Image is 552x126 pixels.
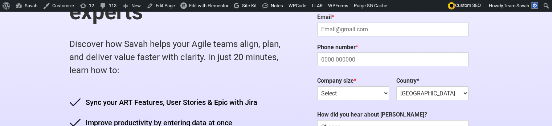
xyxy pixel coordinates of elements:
[317,52,469,66] input: 0000 000000
[317,44,469,51] label: Phone number
[84,97,257,108] span: Sync your ART Features, User Stories & Epic with Jira
[317,111,469,119] label: How did you hear about [PERSON_NAME]?
[516,91,552,126] iframe: Chat Widget
[317,77,389,85] label: Company size
[69,38,288,77] p: Discover how Savah helps your Agile teams align, plan, and deliver value faster with clarity. In ...
[317,23,469,36] input: Email@gmail.com
[242,3,257,8] span: Site Kit
[504,3,529,8] span: Team Savah
[317,13,469,21] label: Email
[189,3,228,8] span: Edit with Elementor
[396,77,468,85] label: Country*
